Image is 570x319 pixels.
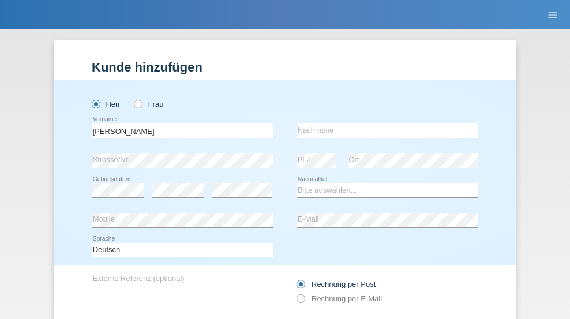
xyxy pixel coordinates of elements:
[297,280,304,294] input: Rechnung per Post
[92,100,99,107] input: Herr
[297,294,304,309] input: Rechnung per E-Mail
[541,11,564,18] a: menu
[134,100,163,108] label: Frau
[92,60,478,74] h1: Kunde hinzufügen
[92,100,121,108] label: Herr
[134,100,141,107] input: Frau
[297,294,382,303] label: Rechnung per E-Mail
[297,280,376,288] label: Rechnung per Post
[547,9,558,21] i: menu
